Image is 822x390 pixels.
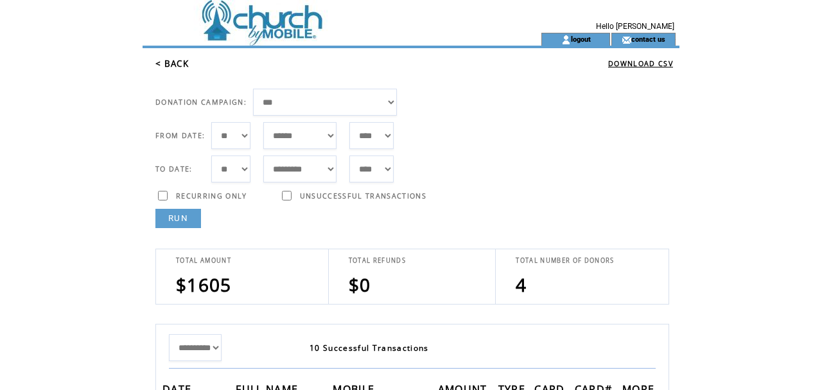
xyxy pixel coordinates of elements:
span: $1605 [176,272,232,297]
span: 10 Successful Transactions [310,342,429,353]
a: RUN [155,209,201,228]
span: TOTAL NUMBER OF DONORS [516,256,614,265]
a: logout [571,35,591,43]
span: RECURRING ONLY [176,191,247,200]
a: < BACK [155,58,189,69]
span: 4 [516,272,527,297]
img: contact_us_icon.gif [622,35,631,45]
span: DONATION CAMPAIGN: [155,98,247,107]
a: DOWNLOAD CSV [608,59,673,68]
span: Hello [PERSON_NAME] [596,22,674,31]
span: TOTAL REFUNDS [349,256,406,265]
span: $0 [349,272,371,297]
span: TO DATE: [155,164,193,173]
span: FROM DATE: [155,131,205,140]
a: contact us [631,35,665,43]
span: TOTAL AMOUNT [176,256,231,265]
span: UNSUCCESSFUL TRANSACTIONS [300,191,426,200]
img: account_icon.gif [561,35,571,45]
